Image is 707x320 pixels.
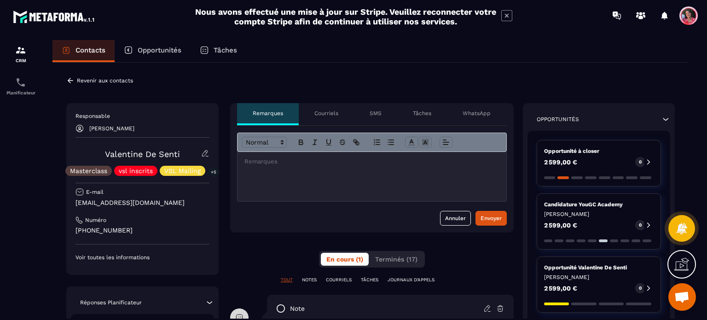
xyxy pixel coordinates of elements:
[75,46,105,54] p: Contacts
[440,211,471,226] button: Annuler
[208,167,220,177] p: +5
[370,253,423,266] button: Terminés (17)
[52,40,115,62] a: Contacts
[75,198,209,207] p: [EMAIL_ADDRESS][DOMAIN_NAME]
[105,149,180,159] a: Valentine De Senti
[481,214,502,223] div: Envoyer
[86,188,104,196] p: E-mail
[75,226,209,235] p: [PHONE_NUMBER]
[537,116,579,123] p: Opportunités
[15,45,26,56] img: formation
[115,40,191,62] a: Opportunités
[119,168,153,174] p: vsl inscrits
[544,159,577,165] p: 2 599,00 €
[2,58,39,63] p: CRM
[164,168,201,174] p: VSL Mailing
[302,277,317,283] p: NOTES
[89,125,134,132] p: [PERSON_NAME]
[326,277,352,283] p: COURRIELS
[544,222,577,228] p: 2 599,00 €
[544,201,654,208] p: Candidature YouGC Academy
[2,90,39,95] p: Planificateur
[75,112,209,120] p: Responsable
[75,254,209,261] p: Voir toutes les informations
[2,70,39,102] a: schedulerschedulerPlanificateur
[544,264,654,271] p: Opportunité Valentine De Senti
[361,277,378,283] p: TÂCHES
[290,304,305,313] p: note
[544,273,654,281] p: [PERSON_NAME]
[85,216,106,224] p: Numéro
[668,283,696,311] div: Ouvrir le chat
[195,7,497,26] h2: Nous avons effectué une mise à jour sur Stripe. Veuillez reconnecter votre compte Stripe afin de ...
[2,38,39,70] a: formationformationCRM
[321,253,369,266] button: En cours (1)
[80,299,142,306] p: Réponses Planificateur
[13,8,96,25] img: logo
[639,285,642,291] p: 0
[314,110,338,117] p: Courriels
[15,77,26,88] img: scheduler
[639,222,642,228] p: 0
[253,110,283,117] p: Remarques
[326,256,363,263] span: En cours (1)
[544,285,577,291] p: 2 599,00 €
[138,46,181,54] p: Opportunités
[475,211,507,226] button: Envoyer
[639,159,642,165] p: 0
[544,147,654,155] p: Opportunité à closer
[544,210,654,218] p: [PERSON_NAME]
[413,110,431,117] p: Tâches
[191,40,246,62] a: Tâches
[463,110,491,117] p: WhatsApp
[214,46,237,54] p: Tâches
[370,110,382,117] p: SMS
[375,256,417,263] span: Terminés (17)
[388,277,435,283] p: JOURNAUX D'APPELS
[70,168,107,174] p: Masterclass
[77,77,133,84] p: Revenir aux contacts
[281,277,293,283] p: TOUT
